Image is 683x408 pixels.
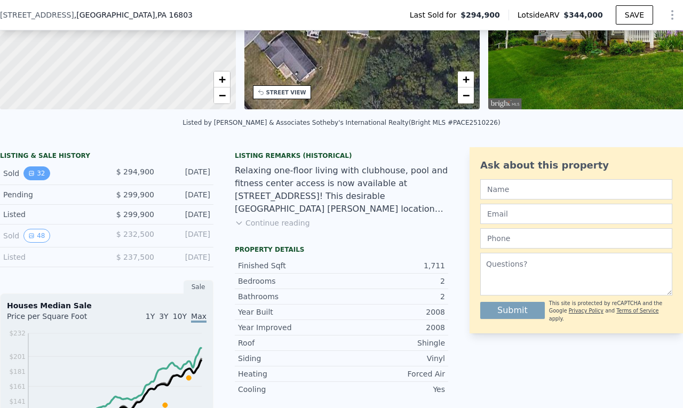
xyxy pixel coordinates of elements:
[23,229,50,243] button: View historical data
[163,252,210,262] div: [DATE]
[480,179,672,199] input: Name
[218,89,225,102] span: −
[238,384,341,395] div: Cooling
[341,260,445,271] div: 1,711
[616,308,658,314] a: Terms of Service
[163,189,210,200] div: [DATE]
[159,312,168,321] span: 3Y
[3,252,98,262] div: Listed
[266,89,306,97] div: STREET VIEW
[341,291,445,302] div: 2
[480,228,672,249] input: Phone
[214,71,230,87] a: Zoom in
[191,312,207,323] span: Max
[238,338,341,348] div: Roof
[238,276,341,286] div: Bedrooms
[341,276,445,286] div: 2
[116,190,154,199] span: $ 299,900
[518,10,563,20] span: Lotside ARV
[458,87,474,103] a: Zoom out
[238,307,341,317] div: Year Built
[463,89,470,102] span: −
[238,291,341,302] div: Bathrooms
[9,398,26,405] tspan: $141
[341,369,445,379] div: Forced Air
[3,189,98,200] div: Pending
[7,300,207,311] div: Houses Median Sale
[9,383,26,390] tspan: $161
[235,151,448,160] div: Listing Remarks (Historical)
[238,260,341,271] div: Finished Sqft
[182,119,500,126] div: Listed by [PERSON_NAME] & Associates Sotheby's International Realty (Bright MLS #PACE2510226)
[235,245,448,254] div: Property details
[480,158,672,173] div: Ask about this property
[155,11,193,19] span: , PA 16803
[116,210,154,219] span: $ 299,900
[7,311,107,328] div: Price per Square Foot
[341,322,445,333] div: 2008
[341,338,445,348] div: Shingle
[9,330,26,337] tspan: $232
[341,307,445,317] div: 2008
[662,4,683,26] button: Show Options
[569,308,603,314] a: Privacy Policy
[460,10,500,20] span: $294,900
[116,253,154,261] span: $ 237,500
[563,11,603,19] span: $344,000
[163,209,210,220] div: [DATE]
[214,87,230,103] a: Zoom out
[549,300,672,323] div: This site is protected by reCAPTCHA and the Google and apply.
[480,302,545,319] button: Submit
[458,71,474,87] a: Zoom in
[116,230,154,238] span: $ 232,500
[3,229,98,243] div: Sold
[3,209,98,220] div: Listed
[238,322,341,333] div: Year Improved
[23,166,50,180] button: View historical data
[235,164,448,215] div: Relaxing one-floor living with clubhouse, pool and fitness center access is now available at [STR...
[74,10,193,20] span: , [GEOGRAPHIC_DATA]
[235,218,310,228] button: Continue reading
[163,229,210,243] div: [DATE]
[116,167,154,176] span: $ 294,900
[163,166,210,180] div: [DATE]
[184,280,213,294] div: Sale
[238,353,341,364] div: Siding
[3,166,98,180] div: Sold
[410,10,461,20] span: Last Sold for
[341,384,445,395] div: Yes
[218,73,225,86] span: +
[463,73,470,86] span: +
[238,369,341,379] div: Heating
[173,312,187,321] span: 10Y
[9,368,26,375] tspan: $181
[616,5,653,25] button: SAVE
[480,204,672,224] input: Email
[9,353,26,361] tspan: $201
[146,312,155,321] span: 1Y
[341,353,445,364] div: Vinyl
